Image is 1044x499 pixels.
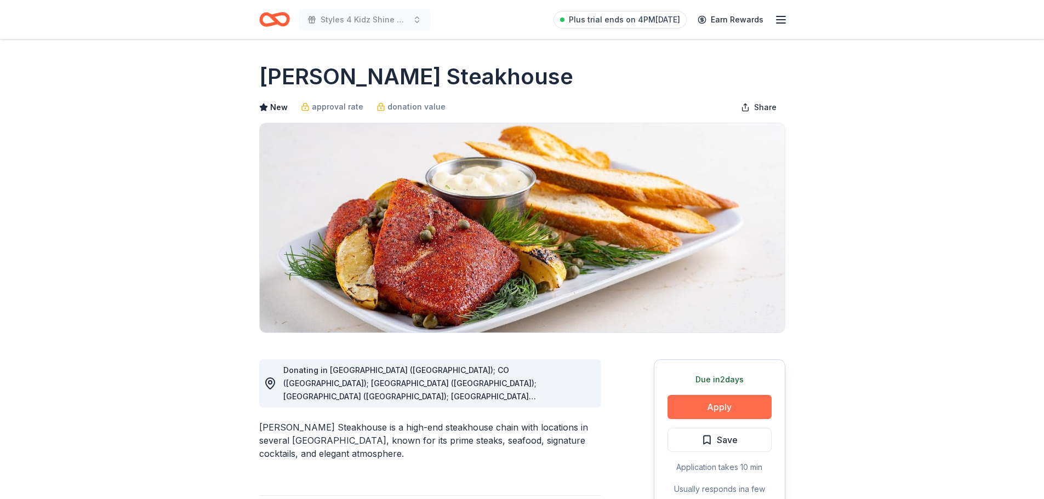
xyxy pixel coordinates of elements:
span: New [270,101,288,114]
a: Earn Rewards [691,10,770,30]
div: Application takes 10 min [668,461,772,474]
span: Plus trial ends on 4PM[DATE] [569,13,680,26]
a: Plus trial ends on 4PM[DATE] [554,11,687,28]
span: Styles 4 Kidz Shine Nationwide Fall Gala [321,13,408,26]
span: Save [717,433,738,447]
a: donation value [376,100,446,113]
button: Save [668,428,772,452]
img: Image for Perry's Steakhouse [260,123,785,332]
button: Styles 4 Kidz Shine Nationwide Fall Gala [299,9,430,31]
div: [PERSON_NAME] Steakhouse is a high-end steakhouse chain with locations in several [GEOGRAPHIC_DAT... [259,421,601,460]
span: Share [754,101,777,114]
button: Share [732,96,785,118]
h1: [PERSON_NAME] Steakhouse [259,61,573,92]
span: approval rate [312,100,363,113]
a: approval rate [301,100,363,113]
a: Home [259,7,290,32]
span: donation value [387,100,446,113]
span: Donating in [GEOGRAPHIC_DATA] ([GEOGRAPHIC_DATA]); CO ([GEOGRAPHIC_DATA]); [GEOGRAPHIC_DATA] ([GE... [283,365,586,454]
button: Apply [668,395,772,419]
div: Due in 2 days [668,373,772,386]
